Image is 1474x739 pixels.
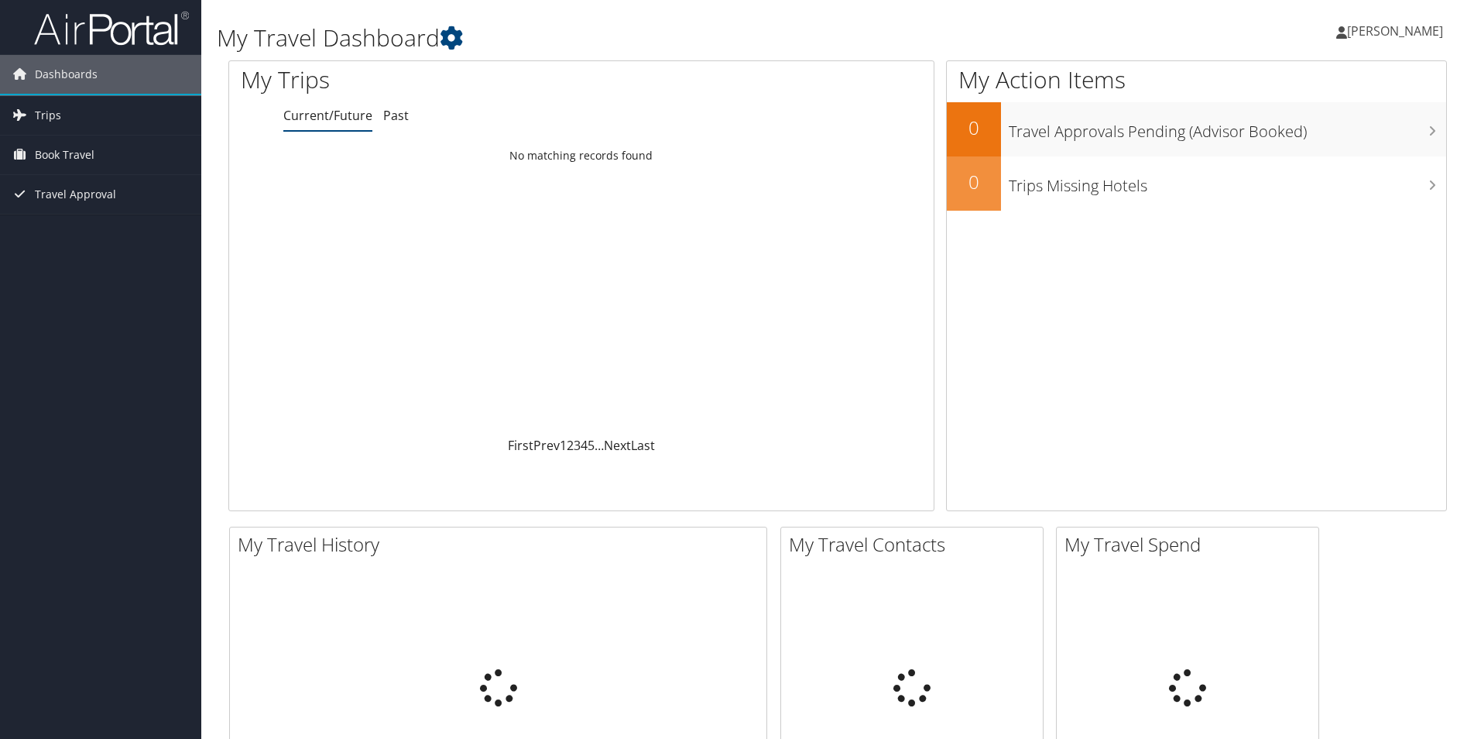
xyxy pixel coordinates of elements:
[947,64,1446,96] h1: My Action Items
[383,107,409,124] a: Past
[1347,22,1443,40] span: [PERSON_NAME]
[34,10,189,46] img: airportal-logo.png
[1336,8,1459,54] a: [PERSON_NAME]
[581,437,588,454] a: 4
[35,136,94,174] span: Book Travel
[604,437,631,454] a: Next
[947,102,1446,156] a: 0Travel Approvals Pending (Advisor Booked)
[35,55,98,94] span: Dashboards
[631,437,655,454] a: Last
[229,142,934,170] td: No matching records found
[1009,113,1446,143] h3: Travel Approvals Pending (Advisor Booked)
[789,531,1043,558] h2: My Travel Contacts
[217,22,1044,54] h1: My Travel Dashboard
[238,531,766,558] h2: My Travel History
[1064,531,1318,558] h2: My Travel Spend
[947,115,1001,141] h2: 0
[508,437,533,454] a: First
[574,437,581,454] a: 3
[947,169,1001,195] h2: 0
[947,156,1446,211] a: 0Trips Missing Hotels
[283,107,372,124] a: Current/Future
[35,96,61,135] span: Trips
[35,175,116,214] span: Travel Approval
[1009,167,1446,197] h3: Trips Missing Hotels
[595,437,604,454] span: …
[241,64,629,96] h1: My Trips
[567,437,574,454] a: 2
[560,437,567,454] a: 1
[533,437,560,454] a: Prev
[588,437,595,454] a: 5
